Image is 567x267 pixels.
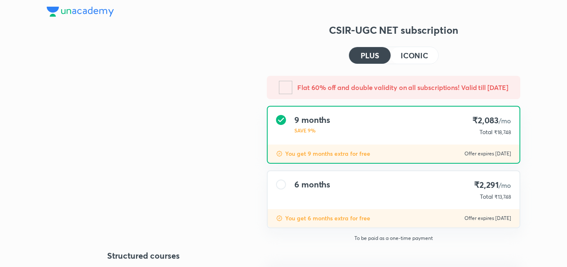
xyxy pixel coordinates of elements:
h3: CSIR-UGC NET subscription [267,23,520,37]
h4: ICONIC [401,52,428,59]
p: Total [479,128,492,136]
p: To be paid as a one-time payment [260,235,527,242]
h4: PLUS [361,52,379,59]
img: yH5BAEAAAAALAAAAAABAAEAAAIBRAA7 [47,83,240,228]
h4: ₹2,291 [474,180,511,191]
p: You get 9 months extra for free [285,150,370,158]
h4: 9 months [294,115,330,125]
span: /mo [499,116,511,125]
p: Total [480,192,493,201]
button: PLUS [349,47,391,64]
p: Offer expires [DATE] [464,150,511,157]
img: Company Logo [47,7,114,17]
p: You get 6 months extra for free [285,214,370,222]
h4: 6 months [294,180,330,190]
img: discount [276,215,283,222]
span: ₹13,748 [494,194,511,200]
p: Offer expires [DATE] [464,215,511,222]
p: SAVE 9% [294,127,330,134]
h4: ₹2,083 [472,115,511,126]
h5: Flat 60% off and double validity on all subscriptions! Valid till [DATE] [297,82,508,92]
span: ₹18,748 [494,129,511,135]
h4: Structured courses [47,250,240,262]
img: discount [276,150,283,157]
img: - [279,81,292,94]
button: ICONIC [391,47,438,64]
span: /mo [499,181,511,190]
